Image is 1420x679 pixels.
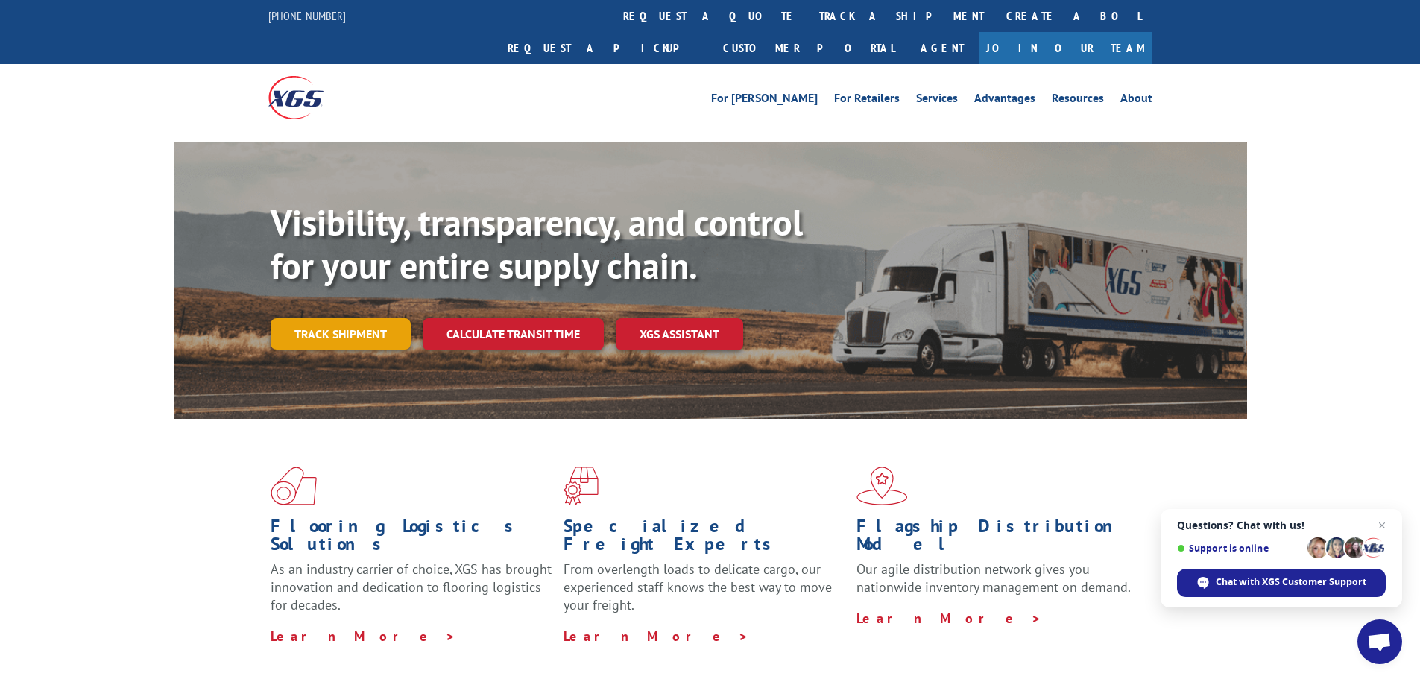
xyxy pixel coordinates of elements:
img: xgs-icon-flagship-distribution-model-red [856,467,908,505]
img: xgs-icon-focused-on-flooring-red [564,467,599,505]
span: Support is online [1177,543,1302,554]
a: XGS ASSISTANT [616,318,743,350]
div: Open chat [1357,619,1402,664]
a: Request a pickup [496,32,712,64]
p: From overlength loads to delicate cargo, our experienced staff knows the best way to move your fr... [564,560,845,627]
b: Visibility, transparency, and control for your entire supply chain. [271,199,803,288]
a: About [1120,92,1152,109]
a: Resources [1052,92,1104,109]
img: xgs-icon-total-supply-chain-intelligence-red [271,467,317,505]
a: Learn More > [856,610,1042,627]
span: Chat with XGS Customer Support [1216,575,1366,589]
span: Our agile distribution network gives you nationwide inventory management on demand. [856,560,1131,596]
span: Questions? Chat with us! [1177,519,1386,531]
a: For Retailers [834,92,900,109]
h1: Flagship Distribution Model [856,517,1138,560]
a: Services [916,92,958,109]
a: Advantages [974,92,1035,109]
span: Close chat [1373,517,1391,534]
a: Learn More > [271,628,456,645]
a: Learn More > [564,628,749,645]
a: Calculate transit time [423,318,604,350]
a: For [PERSON_NAME] [711,92,818,109]
a: Customer Portal [712,32,906,64]
a: Agent [906,32,979,64]
div: Chat with XGS Customer Support [1177,569,1386,597]
a: Track shipment [271,318,411,350]
a: [PHONE_NUMBER] [268,8,346,23]
h1: Flooring Logistics Solutions [271,517,552,560]
span: As an industry carrier of choice, XGS has brought innovation and dedication to flooring logistics... [271,560,552,613]
h1: Specialized Freight Experts [564,517,845,560]
a: Join Our Team [979,32,1152,64]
